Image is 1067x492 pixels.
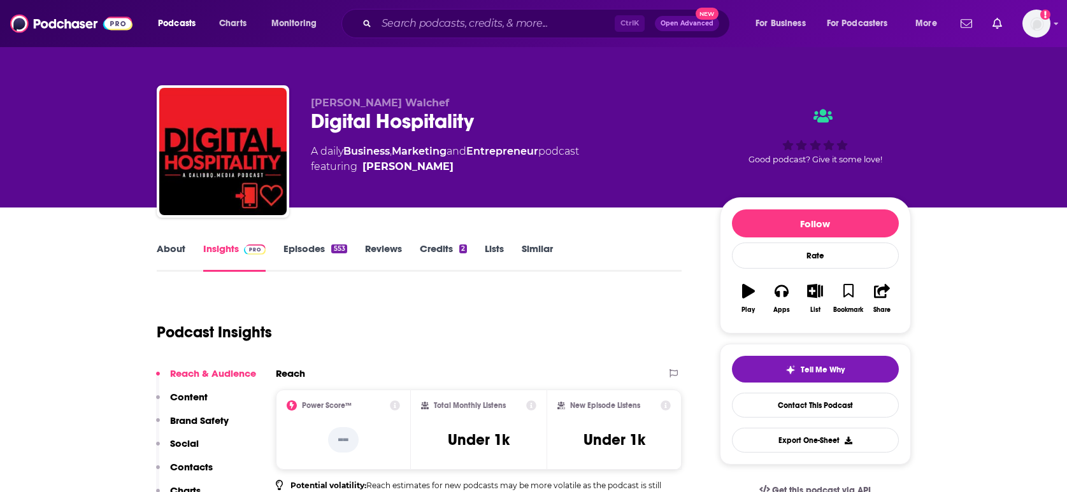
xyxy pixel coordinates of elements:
[331,244,347,253] div: 553
[158,15,196,32] span: Podcasts
[156,414,229,438] button: Brand Safety
[459,244,467,253] div: 2
[485,242,504,272] a: Lists
[732,209,899,237] button: Follow
[827,15,888,32] span: For Podcasters
[732,276,765,321] button: Play
[170,437,199,449] p: Social
[741,306,755,314] div: Play
[915,15,937,32] span: More
[755,15,806,32] span: For Business
[311,97,449,109] span: [PERSON_NAME] Walchef
[170,391,208,403] p: Content
[211,13,254,34] a: Charts
[987,13,1007,34] a: Show notifications dropdown
[1040,10,1050,20] svg: Add a profile image
[765,276,798,321] button: Apps
[865,276,898,321] button: Share
[219,15,247,32] span: Charts
[156,367,256,391] button: Reach & Audience
[276,367,305,379] h2: Reach
[570,401,640,410] h2: New Episode Listens
[819,13,906,34] button: open menu
[1022,10,1050,38] button: Show profile menu
[833,306,863,314] div: Bookmark
[434,401,506,410] h2: Total Monthly Listens
[522,242,553,272] a: Similar
[170,414,229,426] p: Brand Safety
[149,13,212,34] button: open menu
[615,15,645,32] span: Ctrl K
[262,13,333,34] button: open menu
[810,306,820,314] div: List
[156,391,208,414] button: Content
[10,11,132,36] img: Podchaser - Follow, Share and Rate Podcasts
[420,242,467,272] a: Credits2
[311,159,579,174] span: featuring
[447,145,466,157] span: and
[798,276,831,321] button: List
[354,9,742,38] div: Search podcasts, credits, & more...
[747,13,822,34] button: open menu
[156,461,213,484] button: Contacts
[283,242,347,272] a: Episodes553
[157,242,185,272] a: About
[732,393,899,418] a: Contact This Podcast
[271,15,317,32] span: Monitoring
[732,428,899,453] button: Export One-Sheet
[832,276,865,321] button: Bookmark
[466,145,538,157] a: Entrepreneur
[302,401,352,410] h2: Power Score™
[696,8,719,20] span: New
[661,20,713,27] span: Open Advanced
[290,481,366,490] b: Potential volatility:
[655,16,719,31] button: Open AdvancedNew
[392,145,447,157] a: Marketing
[376,13,615,34] input: Search podcasts, credits, & more...
[748,155,882,164] span: Good podcast? Give it some love!
[170,461,213,473] p: Contacts
[732,356,899,383] button: tell me why sparkleTell Me Why
[157,323,272,342] h1: Podcast Insights
[170,367,256,379] p: Reach & Audience
[343,145,390,157] a: Business
[203,242,266,272] a: InsightsPodchaser Pro
[1022,10,1050,38] span: Logged in as veronica.smith
[390,145,392,157] span: ,
[956,13,977,34] a: Show notifications dropdown
[448,430,510,449] h3: Under 1k
[1022,10,1050,38] img: User Profile
[906,13,953,34] button: open menu
[720,97,911,176] div: Good podcast? Give it some love!
[244,244,266,255] img: Podchaser Pro
[584,430,645,449] h3: Under 1k
[156,437,199,461] button: Social
[365,242,402,272] a: Reviews
[311,144,579,174] div: A daily podcast
[873,306,891,314] div: Share
[362,159,454,174] a: Shawn Walchef
[773,306,790,314] div: Apps
[732,242,899,269] div: Rate
[328,427,359,453] p: --
[801,365,845,375] span: Tell Me Why
[785,365,796,375] img: tell me why sparkle
[159,88,287,215] img: Digital Hospitality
